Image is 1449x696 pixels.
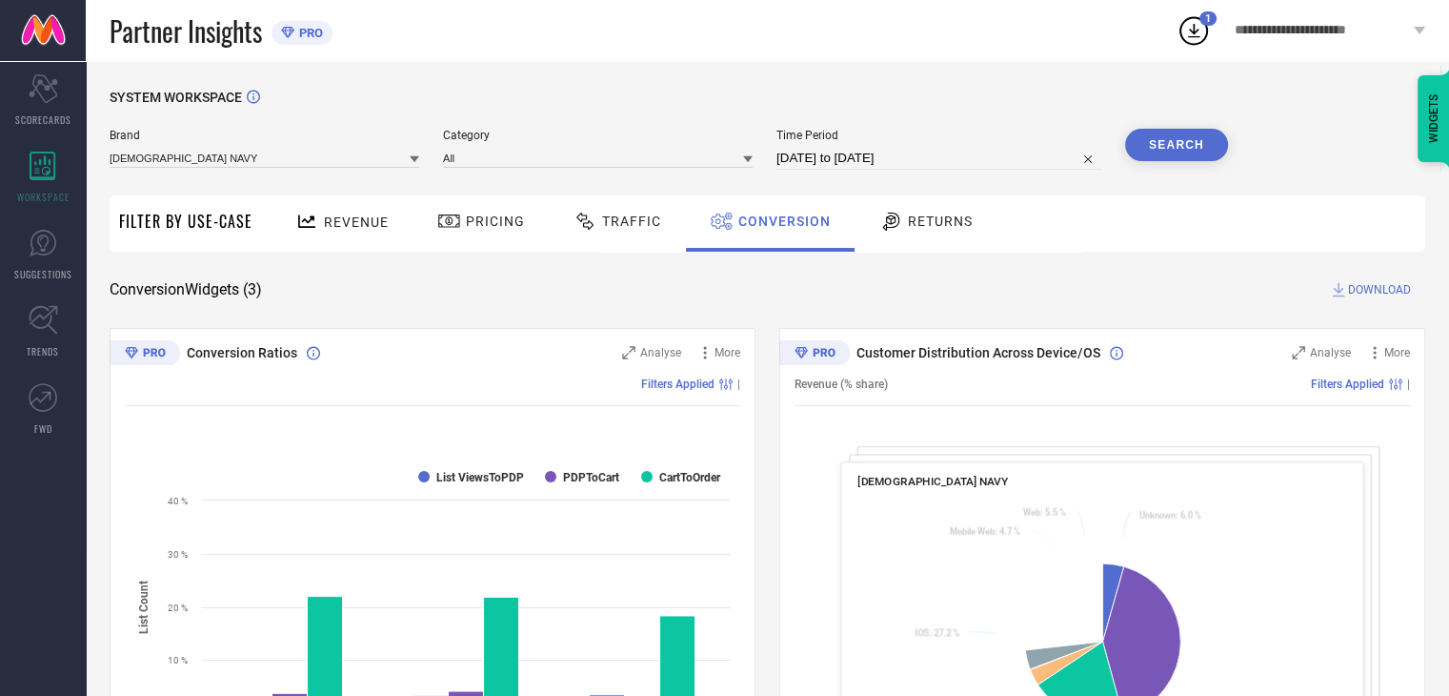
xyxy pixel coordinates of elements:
[602,214,661,229] span: Traffic
[1139,509,1176,520] tspan: Unknown
[324,215,389,230] span: Revenue
[1348,280,1411,299] span: DOWNLOAD
[1177,13,1211,48] div: Open download list
[1311,378,1384,391] span: Filters Applied
[1125,129,1228,161] button: Search
[949,525,1019,536] text: : 4.7 %
[714,346,740,359] span: More
[915,627,959,638] text: : 27.2 %
[856,345,1100,360] span: Customer Distribution Across Device/OS
[110,129,419,142] span: Brand
[776,147,1101,170] input: Select time period
[110,280,262,299] span: Conversion Widgets ( 3 )
[659,471,721,484] text: CartToOrder
[857,475,1008,488] span: [DEMOGRAPHIC_DATA] NAVY
[27,344,59,358] span: TRENDS
[1292,346,1305,359] svg: Zoom
[795,378,888,391] span: Revenue (% share)
[187,345,297,360] span: Conversion Ratios
[294,26,323,40] span: PRO
[168,655,188,665] text: 10 %
[563,471,619,484] text: PDPToCart
[1407,378,1410,391] span: |
[1023,507,1066,518] text: : 5.5 %
[14,267,72,281] span: SUGGESTIONS
[949,525,994,536] tspan: Mobile Web
[443,129,753,142] span: Category
[738,214,831,229] span: Conversion
[640,346,681,359] span: Analyse
[137,580,151,633] tspan: List Count
[1205,12,1211,25] span: 1
[622,346,635,359] svg: Zoom
[908,214,973,229] span: Returns
[1310,346,1351,359] span: Analyse
[15,113,71,127] span: SCORECARDS
[776,129,1101,142] span: Time Period
[779,340,850,369] div: Premium
[436,471,524,484] text: List ViewsToPDP
[110,340,180,369] div: Premium
[168,496,188,506] text: 40 %
[1384,346,1410,359] span: More
[17,190,70,204] span: WORKSPACE
[737,378,740,391] span: |
[34,421,52,436] span: FWD
[168,549,188,560] text: 30 %
[915,627,929,638] tspan: IOS
[641,378,714,391] span: Filters Applied
[1023,507,1040,518] tspan: Web
[110,90,242,105] span: SYSTEM WORKSPACE
[110,11,262,51] span: Partner Insights
[466,214,525,229] span: Pricing
[1139,509,1201,520] text: : 6.0 %
[168,603,188,613] text: 20 %
[119,210,252,233] span: Filter By Use-Case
